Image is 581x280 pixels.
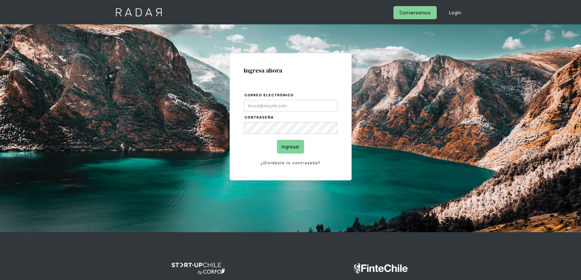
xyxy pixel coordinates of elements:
input: Ingresar [277,140,304,154]
input: bruce@wayne.com [244,100,337,112]
a: Login [443,6,468,19]
h1: Ingresa ahora [244,67,338,74]
a: Conversemos [393,6,437,19]
label: Correo electrónico [245,92,337,98]
form: Login Form [244,92,338,166]
label: Contraseña [245,115,337,121]
a: ¿Olvidaste tu contraseña? [244,160,337,166]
